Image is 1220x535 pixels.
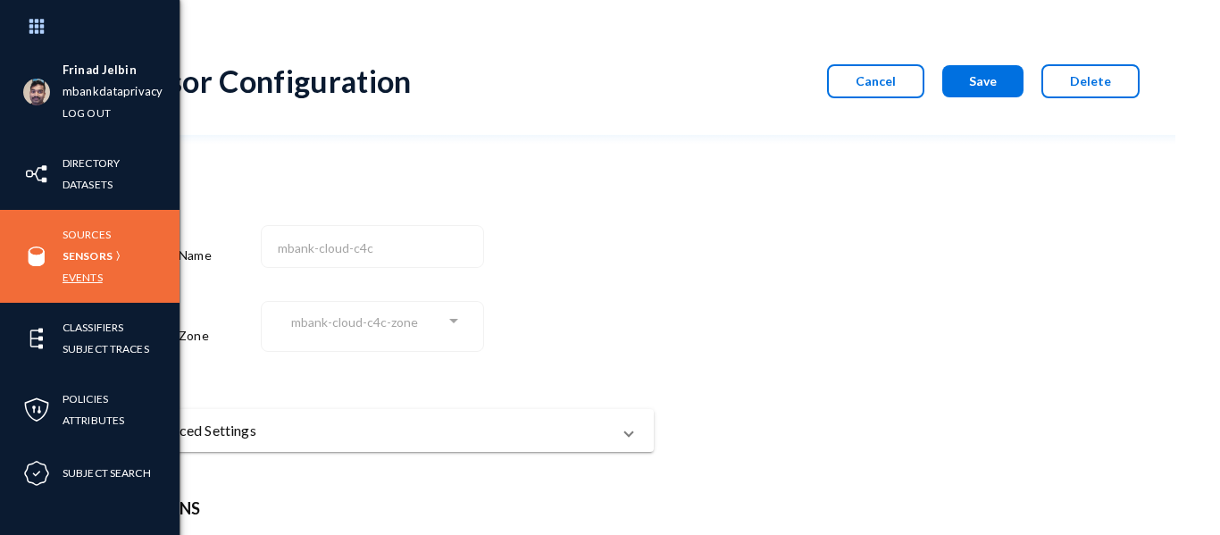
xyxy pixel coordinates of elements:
a: Cancel [809,73,924,88]
div: Sensor Name [136,222,261,289]
a: Attributes [63,410,124,431]
img: icon-inventory.svg [23,161,50,188]
a: Subject Traces [63,339,149,359]
a: mbankdataprivacy [63,81,163,102]
header: Tokens [136,497,1157,521]
a: Classifiers [63,317,123,338]
a: Events [63,267,103,288]
a: Log out [63,103,111,123]
span: Delete [1070,73,1111,88]
span: Cancel [856,73,896,88]
img: icon-compliance.svg [23,460,50,487]
mat-panel-title: Advanced Settings [139,420,611,441]
a: Datasets [63,174,113,195]
span: Save [969,73,997,88]
img: icon-sources.svg [23,243,50,270]
li: Frinad Jelbin [63,60,163,81]
img: ACg8ocK1ZkZ6gbMmCU1AeqPIsBvrTWeY1xNXvgxNjkUXxjcqAiPEIvU=s96-c [23,79,50,105]
span: mbank-cloud-c4c-zone [291,314,418,330]
div: Sensor Configuration [118,63,412,99]
mat-expansion-panel-header: Advanced Settings [118,409,654,452]
header: INFO [136,162,636,186]
button: Delete [1041,64,1140,98]
div: Sensor Zone [136,298,261,373]
img: icon-elements.svg [23,325,50,352]
img: app launcher [10,7,63,46]
button: Cancel [827,64,924,98]
a: Sources [63,224,111,245]
a: Directory [63,153,120,173]
a: Sensors [63,246,113,266]
img: icon-policies.svg [23,397,50,423]
a: Policies [63,389,108,409]
button: Save [942,65,1024,97]
input: Name [278,240,475,256]
a: Subject Search [63,463,151,483]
